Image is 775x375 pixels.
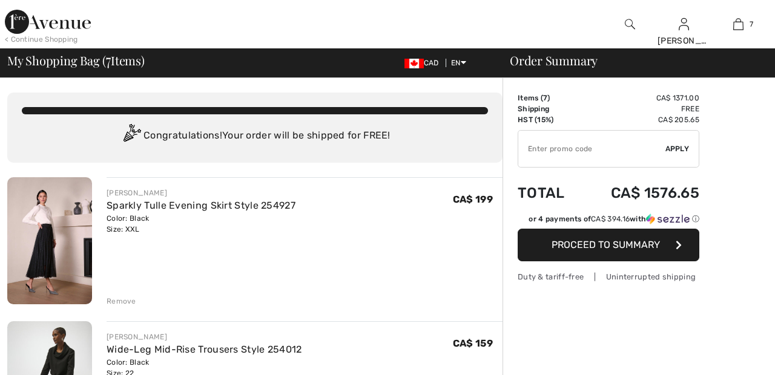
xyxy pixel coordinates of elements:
[404,59,444,67] span: CAD
[5,10,91,34] img: 1ère Avenue
[7,54,145,67] span: My Shopping Bag ( Items)
[552,239,660,250] span: Proceed to Summary
[453,337,493,349] span: CA$ 159
[518,229,699,261] button: Proceed to Summary
[518,131,665,167] input: Promo code
[404,59,424,68] img: Canadian Dollar
[581,103,699,114] td: Free
[518,172,581,214] td: Total
[711,17,765,31] a: 7
[658,34,711,47] div: [PERSON_NAME]
[453,194,493,205] span: CA$ 199
[107,187,295,198] div: [PERSON_NAME]
[107,200,295,211] a: Sparkly Tulle Evening Skirt Style 254927
[518,103,581,114] td: Shipping
[107,213,295,235] div: Color: Black Size: XXL
[581,93,699,103] td: CA$ 1371.00
[7,177,92,304] img: Sparkly Tulle Evening Skirt Style 254927
[518,93,581,103] td: Items ( )
[5,34,78,45] div: < Continue Shopping
[495,54,768,67] div: Order Summary
[107,296,136,307] div: Remove
[451,59,466,67] span: EN
[119,124,143,148] img: Congratulation2.svg
[733,17,744,31] img: My Bag
[646,214,690,224] img: Sezzle
[679,17,689,31] img: My Info
[591,215,630,223] span: CA$ 394.16
[665,143,690,154] span: Apply
[679,18,689,30] a: Sign In
[543,94,547,102] span: 7
[625,17,635,31] img: search the website
[107,344,302,355] a: Wide-Leg Mid-Rise Trousers Style 254012
[581,172,699,214] td: CA$ 1576.65
[518,271,699,282] div: Duty & tariff-free | Uninterrupted shipping
[106,51,111,67] span: 7
[22,124,488,148] div: Congratulations! Your order will be shipped for FREE!
[529,214,699,224] div: or 4 payments of with
[107,331,302,342] div: [PERSON_NAME]
[518,214,699,229] div: or 4 payments ofCA$ 394.16withSezzle Click to learn more about Sezzle
[750,19,753,30] span: 7
[518,114,581,125] td: HST (15%)
[581,114,699,125] td: CA$ 205.65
